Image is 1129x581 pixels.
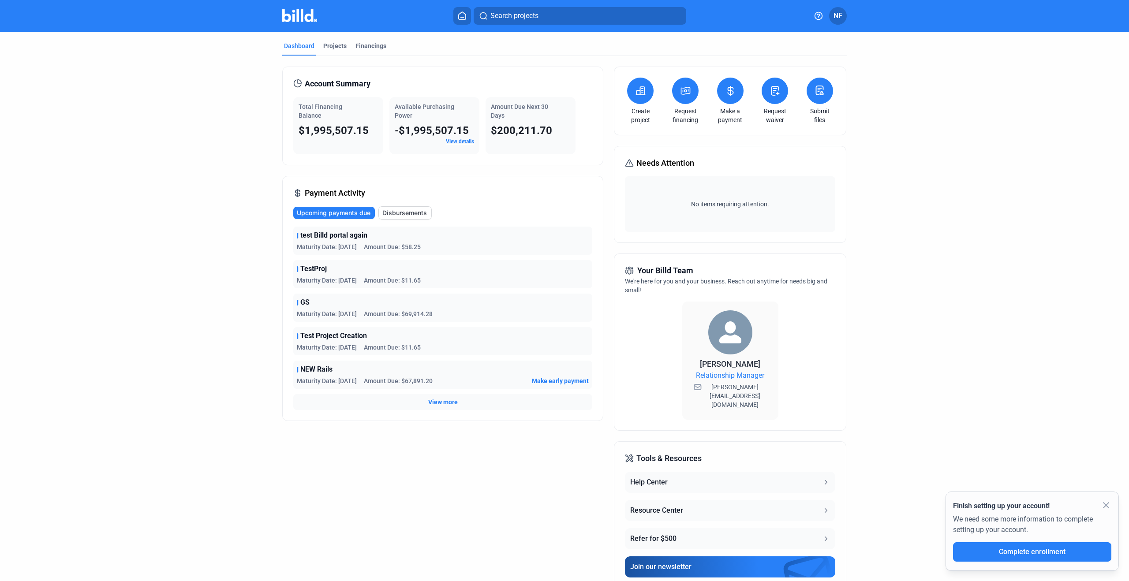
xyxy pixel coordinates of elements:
span: No items requiring attention. [628,200,831,209]
span: Test Project Creation [300,331,367,341]
span: $1,995,507.15 [299,124,369,137]
button: Resource Center [625,500,835,521]
a: Request waiver [759,107,790,124]
span: Maturity Date: [DATE] [297,276,357,285]
span: Relationship Manager [696,370,764,381]
span: Upcoming payments due [297,209,370,217]
button: View more [428,398,458,406]
span: Amount Due: $11.65 [364,276,421,285]
span: Search projects [490,11,538,21]
button: NF [829,7,847,25]
button: Help Center [625,472,835,493]
span: Amount Due: $67,891.20 [364,376,433,385]
mat-icon: close [1101,500,1111,510]
a: Make a payment [715,107,746,124]
div: We need some more information to complete setting up your account. [953,511,1111,542]
span: Total Financing Balance [299,103,342,119]
a: Request financing [670,107,701,124]
span: Available Purchasing Power [395,103,454,119]
span: Tools & Resources [636,452,702,465]
div: Join our newsletter [630,562,692,572]
span: -$1,995,507.15 [395,124,469,137]
a: Submit files [804,107,835,124]
span: Amount Due: $58.25 [364,242,421,251]
span: Payment Activity [305,187,365,199]
span: Disbursements [382,209,427,217]
span: We're here for you and your business. Reach out anytime for needs big and small! [625,278,827,294]
span: NEW Rails [300,364,333,375]
span: $200,211.70 [491,124,552,137]
button: Make early payment [532,376,589,385]
div: Resource Center [630,505,683,516]
span: Your Billd Team [637,264,693,277]
span: GS [300,297,310,308]
span: Maturity Date: [DATE] [297,309,357,318]
div: Financings [355,41,386,50]
span: Amount Due Next 30 Days [491,103,548,119]
div: Dashboard [284,41,314,50]
span: Amount Due: $11.65 [364,343,421,352]
button: Complete enrollment [953,542,1111,562]
img: Billd Company Logo [282,9,317,22]
span: Maturity Date: [DATE] [297,242,357,251]
button: Disbursements [378,206,432,220]
span: NF [834,11,842,21]
button: Join our newsletter [625,556,835,577]
button: Upcoming payments due [293,207,375,219]
span: Maturity Date: [DATE] [297,343,357,352]
span: Account Summary [305,78,370,90]
a: View details [446,138,474,145]
button: Search projects [474,7,686,25]
div: Finish setting up your account! [953,501,1111,511]
span: Needs Attention [636,157,694,169]
div: Help Center [630,477,668,488]
div: Projects [323,41,347,50]
span: [PERSON_NAME] [700,359,760,369]
span: Amount Due: $69,914.28 [364,309,433,318]
span: test Billd portal again [300,230,367,241]
span: Maturity Date: [DATE] [297,376,357,385]
span: [PERSON_NAME][EMAIL_ADDRESS][DOMAIN_NAME] [703,383,767,409]
span: TestProj [300,264,327,274]
a: Create project [625,107,656,124]
div: Refer for $500 [630,533,677,544]
img: Relationship Manager [708,310,752,354]
span: Complete enrollment [999,547,1065,556]
button: Refer for $500 [625,528,835,549]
